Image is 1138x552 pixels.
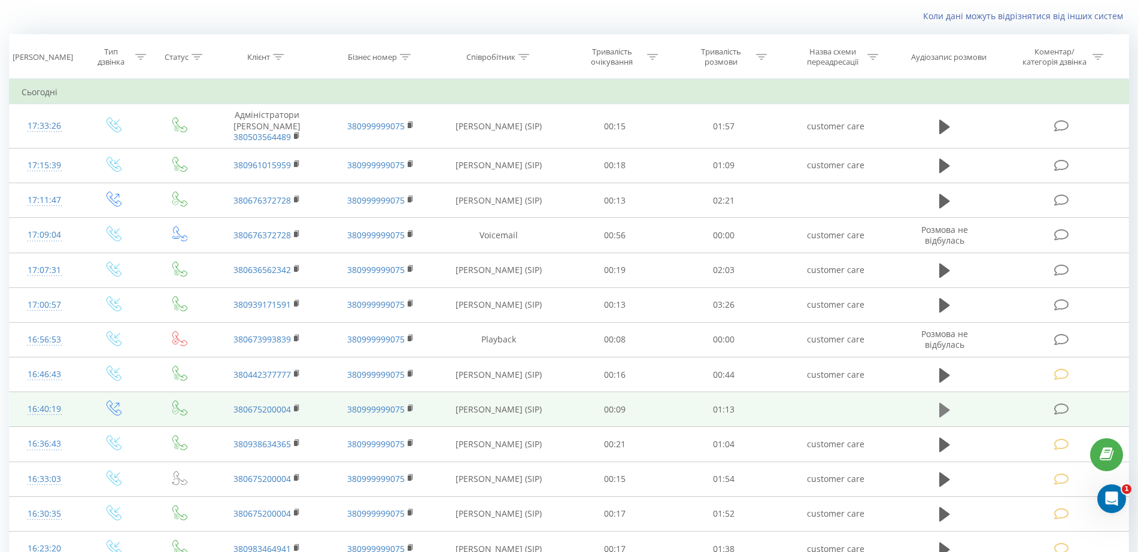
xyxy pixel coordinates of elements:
td: 00:16 [560,357,670,392]
td: Адміністратори [PERSON_NAME] [210,104,324,148]
iframe: Intercom live chat [1097,484,1126,513]
div: Співробітник [466,52,515,62]
a: 380999999075 [347,264,405,275]
div: 17:11:47 [22,189,67,212]
a: 380999999075 [347,195,405,206]
td: [PERSON_NAME] (SIP) [438,496,560,531]
a: 380999999075 [347,299,405,310]
a: 380999999075 [347,159,405,171]
td: 02:21 [669,183,779,218]
span: Розмова не відбулась [921,224,968,246]
td: customer care [779,218,893,253]
a: 380999999075 [347,438,405,450]
span: 1 [1122,484,1131,494]
div: Тривалість розмови [689,47,753,67]
td: [PERSON_NAME] (SIP) [438,183,560,218]
div: 16:36:43 [22,432,67,456]
td: 00:19 [560,253,670,287]
td: 00:00 [669,322,779,357]
td: [PERSON_NAME] (SIP) [438,357,560,392]
td: customer care [779,496,893,531]
a: 380999999075 [347,404,405,415]
a: 380442377777 [233,369,291,380]
td: 00:13 [560,183,670,218]
td: [PERSON_NAME] (SIP) [438,104,560,148]
div: Бізнес номер [348,52,397,62]
div: 17:09:04 [22,223,67,247]
td: [PERSON_NAME] (SIP) [438,253,560,287]
td: customer care [779,357,893,392]
td: customer care [779,104,893,148]
a: 380675200004 [233,508,291,519]
span: Розмова не відбулась [921,328,968,350]
td: 00:15 [560,104,670,148]
td: 00:18 [560,148,670,183]
a: 380636562342 [233,264,291,275]
a: 380676372728 [233,195,291,206]
a: 380999999075 [347,333,405,345]
div: Коментар/категорія дзвінка [1019,47,1090,67]
div: Назва схеми переадресації [800,47,864,67]
div: 16:33:03 [22,468,67,491]
td: customer care [779,322,893,357]
a: Коли дані можуть відрізнятися вiд інших систем [923,10,1129,22]
div: 16:46:43 [22,363,67,386]
div: Статус [165,52,189,62]
a: 380999999075 [347,229,405,241]
div: 16:40:19 [22,398,67,421]
td: Playback [438,322,560,357]
td: [PERSON_NAME] (SIP) [438,462,560,496]
td: customer care [779,462,893,496]
td: 00:44 [669,357,779,392]
td: 01:57 [669,104,779,148]
td: 01:04 [669,427,779,462]
td: 00:17 [560,496,670,531]
td: customer care [779,253,893,287]
td: 00:13 [560,287,670,322]
td: 02:03 [669,253,779,287]
a: 380999999075 [347,508,405,519]
div: 16:30:35 [22,502,67,526]
a: 380676372728 [233,229,291,241]
div: 17:15:39 [22,154,67,177]
a: 380939171591 [233,299,291,310]
td: [PERSON_NAME] (SIP) [438,392,560,427]
td: 03:26 [669,287,779,322]
td: 00:21 [560,427,670,462]
div: 17:00:57 [22,293,67,317]
a: 380999999075 [347,473,405,484]
a: 380503564489 [233,131,291,142]
td: 00:56 [560,218,670,253]
div: 17:33:26 [22,114,67,138]
div: 17:07:31 [22,259,67,282]
a: 380999999075 [347,369,405,380]
a: 380938634365 [233,438,291,450]
td: Сьогодні [10,80,1129,104]
a: 380673993839 [233,333,291,345]
div: [PERSON_NAME] [13,52,73,62]
td: customer care [779,287,893,322]
td: [PERSON_NAME] (SIP) [438,148,560,183]
td: [PERSON_NAME] (SIP) [438,287,560,322]
td: 01:52 [669,496,779,531]
td: 00:08 [560,322,670,357]
a: 380961015959 [233,159,291,171]
div: Тривалість очікування [580,47,644,67]
td: 01:54 [669,462,779,496]
td: customer care [779,148,893,183]
div: Клієнт [247,52,270,62]
td: 00:15 [560,462,670,496]
div: Аудіозапис розмови [911,52,987,62]
div: 16:56:53 [22,328,67,351]
div: Тип дзвінка [90,47,132,67]
a: 380675200004 [233,473,291,484]
td: 00:09 [560,392,670,427]
td: customer care [779,427,893,462]
td: 01:13 [669,392,779,427]
a: 380999999075 [347,120,405,132]
td: 01:09 [669,148,779,183]
td: 00:00 [669,218,779,253]
td: [PERSON_NAME] (SIP) [438,427,560,462]
a: 380675200004 [233,404,291,415]
td: Voicemail [438,218,560,253]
